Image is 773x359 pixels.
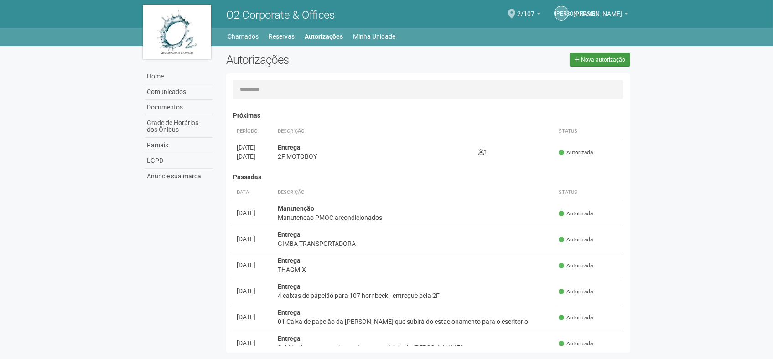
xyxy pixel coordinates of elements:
strong: Entrega [278,231,301,238]
th: Descrição [274,124,475,139]
div: [DATE] [237,143,270,152]
span: Autorizada [559,314,593,322]
span: Autorizada [559,210,593,218]
a: [PERSON_NAME] [573,11,628,19]
div: [DATE] [237,338,270,348]
th: Período [233,124,274,139]
a: Autorizações [305,30,343,43]
a: Grade de Horários dos Ônibus [145,115,213,138]
div: Subida de um novo microondas ao escritório da [PERSON_NAME] [278,343,552,352]
span: O2 Corporate & Offices [226,9,335,21]
div: [DATE] [237,234,270,244]
h4: Próximas [233,112,624,119]
th: Status [555,124,623,139]
strong: Entrega [278,257,301,264]
a: Nova autorização [570,53,630,67]
a: Reservas [269,30,295,43]
a: LGPD [145,153,213,169]
strong: Entrega [278,283,301,290]
th: Descrição [274,185,555,200]
div: [DATE] [237,260,270,270]
div: 2F MOTOBOY [278,152,471,161]
span: Nova autorização [581,57,625,63]
a: Comunicados [145,84,213,100]
a: Ramais [145,138,213,153]
span: Autorizada [559,340,593,348]
strong: Entrega [278,144,301,151]
div: 4 caixas de papelão para 107 hornbeck - entregue pela 2F [278,291,552,300]
span: Autorizada [559,236,593,244]
span: Autorizada [559,262,593,270]
span: Autorizada [559,288,593,296]
a: Chamados [228,30,259,43]
span: 2/107 [517,1,534,17]
span: Juliana Oliveira [573,1,622,17]
h4: Passadas [233,174,624,181]
a: Minha Unidade [353,30,396,43]
a: [PERSON_NAME] [554,6,569,21]
a: Documentos [145,100,213,115]
span: 1 [478,148,488,156]
th: Data [233,185,274,200]
div: GIMBA TRANSPORTADORA [278,239,552,248]
img: logo.jpg [143,5,211,59]
h2: Autorizações [226,53,421,67]
div: 01 Caixa de papelão da [PERSON_NAME] que subirá do estacionamento para o escritório [278,317,552,326]
a: 2/107 [517,11,540,19]
div: [DATE] [237,208,270,218]
strong: Manutenção [278,205,314,212]
div: [DATE] [237,152,270,161]
th: Status [555,185,623,200]
strong: Entrega [278,335,301,342]
div: [DATE] [237,286,270,296]
div: THAGMIX [278,265,552,274]
div: [DATE] [237,312,270,322]
span: Autorizada [559,149,593,156]
a: Anuncie sua marca [145,169,213,184]
div: Manutencao PMOC arcondicionados [278,213,552,222]
a: Home [145,69,213,84]
strong: Entrega [278,309,301,316]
